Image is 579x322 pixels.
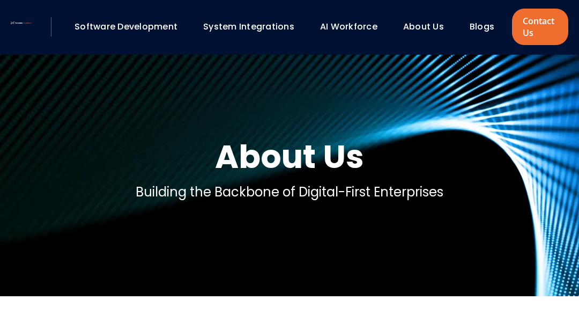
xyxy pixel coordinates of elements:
[398,18,459,36] div: About Us
[11,21,32,24] img: Varseno Solutions – Product Engineering & IT Services
[315,18,392,36] div: AI Workforce
[470,20,494,33] a: Blogs
[75,20,177,33] a: Software Development
[69,18,192,36] div: Software Development
[320,20,377,33] a: AI Workforce
[464,18,509,36] div: Blogs
[136,182,443,202] p: Building the Backbone of Digital-First Enterprises
[215,135,364,178] h1: About Us
[11,16,32,38] a: Varseno Solutions – Product Engineering & IT Services
[198,18,309,36] div: System Integrations
[403,20,444,33] a: About Us
[203,20,294,33] a: System Integrations
[512,9,568,45] a: Contact Us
